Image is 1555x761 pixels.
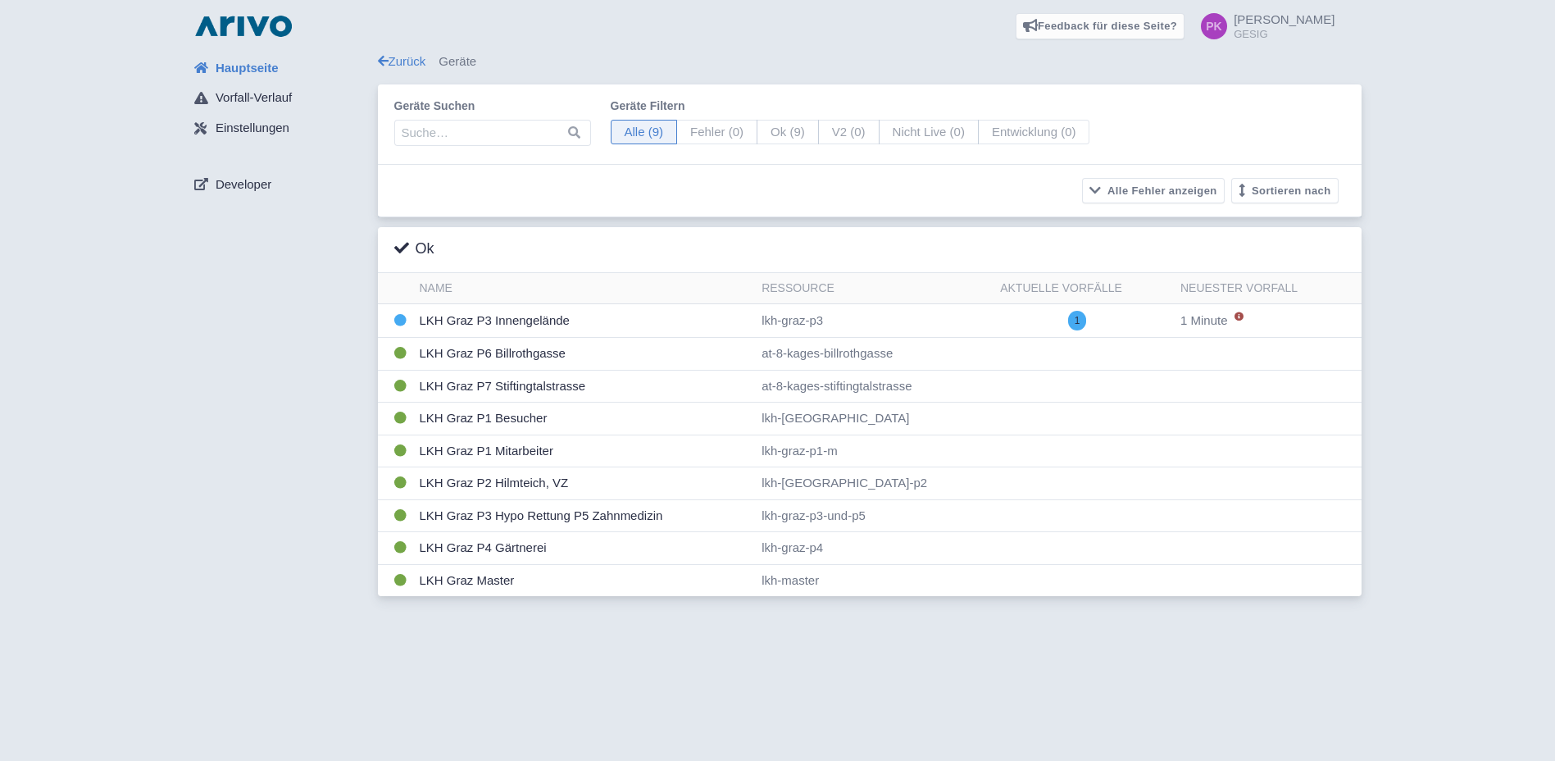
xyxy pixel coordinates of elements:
img: logo [191,13,296,39]
a: Developer [181,169,378,200]
button: Sortieren nach [1231,178,1339,203]
th: Name [413,273,756,304]
td: LKH Graz P3 Innengelände [413,304,756,338]
a: Einstellungen [181,113,378,144]
h3: Ok [394,240,434,258]
td: lkh-graz-p1-m [755,435,993,467]
a: Vorfall-Verlauf [181,83,378,114]
td: LKH Graz P3 Hypo Rettung P5 Zahnmedizin [413,499,756,532]
span: Vorfall-Verlauf [216,89,292,107]
td: lkh-graz-p3 [755,304,993,338]
th: Aktuelle Vorfälle [993,273,1174,304]
span: Einstellungen [216,119,289,138]
a: [PERSON_NAME] GESIG [1191,13,1334,39]
td: LKH Graz P7 Stiftingtalstrasse [413,370,756,403]
td: LKH Graz P2 Hilmteich, VZ [413,467,756,500]
th: Ressource [755,273,993,304]
td: lkh-graz-p3-und-p5 [755,499,993,532]
span: Ok (9) [757,120,819,145]
label: Geräte suchen [394,98,591,115]
span: Fehler (0) [676,120,757,145]
a: Zurück [378,54,426,68]
td: LKH Graz Master [413,564,756,596]
span: Developer [216,175,271,194]
a: Hauptseite [181,52,378,84]
label: Geräte filtern [611,98,1090,115]
button: Alle Fehler anzeigen [1082,178,1225,203]
td: LKH Graz P1 Mitarbeiter [413,435,756,467]
td: LKH Graz P6 Billrothgasse [413,338,756,371]
span: V2 (0) [818,120,880,145]
td: at-8-kages-stiftingtalstrasse [755,370,993,403]
td: lkh-[GEOGRAPHIC_DATA] [755,403,993,435]
span: Nicht Live (0) [879,120,979,145]
span: Entwicklung (0) [978,120,1090,145]
small: GESIG [1234,29,1334,39]
span: 1 Minute [1180,313,1228,327]
td: lkh-[GEOGRAPHIC_DATA]-p2 [755,467,993,500]
span: Hauptseite [216,59,279,78]
span: Alle (9) [611,120,678,145]
td: LKH Graz P1 Besucher [413,403,756,435]
span: 1 [1068,311,1087,330]
td: LKH Graz P4 Gärtnerei [413,532,756,565]
div: Geräte [378,52,1362,71]
td: lkh-graz-p4 [755,532,993,565]
td: at-8-kages-billrothgasse [755,338,993,371]
td: lkh-master [755,564,993,596]
a: Feedback für diese Seite? [1016,13,1185,39]
span: [PERSON_NAME] [1234,12,1334,26]
th: Neuester Vorfall [1174,273,1362,304]
input: Suche… [394,120,591,146]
